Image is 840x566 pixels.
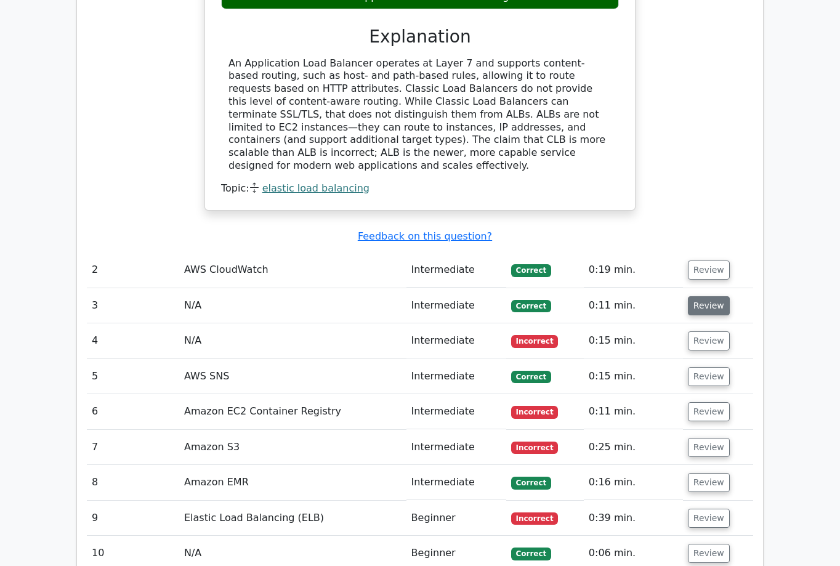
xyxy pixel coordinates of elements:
td: 4 [87,323,179,358]
td: 2 [87,253,179,288]
div: Topic: [221,182,619,195]
td: 0:15 min. [584,359,683,394]
td: 0:16 min. [584,465,683,500]
td: Intermediate [406,288,506,323]
td: 0:39 min. [584,501,683,536]
td: N/A [179,288,406,323]
span: Incorrect [511,335,559,347]
td: Beginner [406,501,506,536]
span: Incorrect [511,512,559,525]
a: elastic load balancing [262,182,370,194]
td: 8 [87,465,179,500]
td: 0:25 min. [584,430,683,465]
td: N/A [179,323,406,358]
button: Review [688,544,730,563]
button: Review [688,331,730,350]
td: Intermediate [406,394,506,429]
button: Review [688,509,730,528]
td: Amazon EC2 Container Registry [179,394,406,429]
button: Review [688,473,730,492]
td: 7 [87,430,179,465]
button: Review [688,438,730,457]
td: AWS CloudWatch [179,253,406,288]
td: Intermediate [406,359,506,394]
td: Elastic Load Balancing (ELB) [179,501,406,536]
span: Correct [511,371,551,383]
button: Review [688,367,730,386]
td: Amazon S3 [179,430,406,465]
button: Review [688,296,730,315]
button: Review [688,261,730,280]
span: Incorrect [511,442,559,454]
button: Review [688,402,730,421]
td: AWS SNS [179,359,406,394]
td: Intermediate [406,465,506,500]
div: An Application Load Balancer operates at Layer 7 and supports content-based routing, such as host... [228,57,612,172]
td: Intermediate [406,430,506,465]
td: 3 [87,288,179,323]
h3: Explanation [228,26,612,47]
td: 9 [87,501,179,536]
span: Incorrect [511,406,559,418]
td: Intermediate [406,323,506,358]
td: 0:11 min. [584,394,683,429]
td: 5 [87,359,179,394]
td: 0:15 min. [584,323,683,358]
td: Intermediate [406,253,506,288]
td: 6 [87,394,179,429]
a: Feedback on this question? [358,230,492,242]
td: 0:19 min. [584,253,683,288]
span: Correct [511,264,551,277]
td: 0:11 min. [584,288,683,323]
span: Correct [511,548,551,560]
span: Correct [511,477,551,489]
td: Amazon EMR [179,465,406,500]
span: Correct [511,300,551,312]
